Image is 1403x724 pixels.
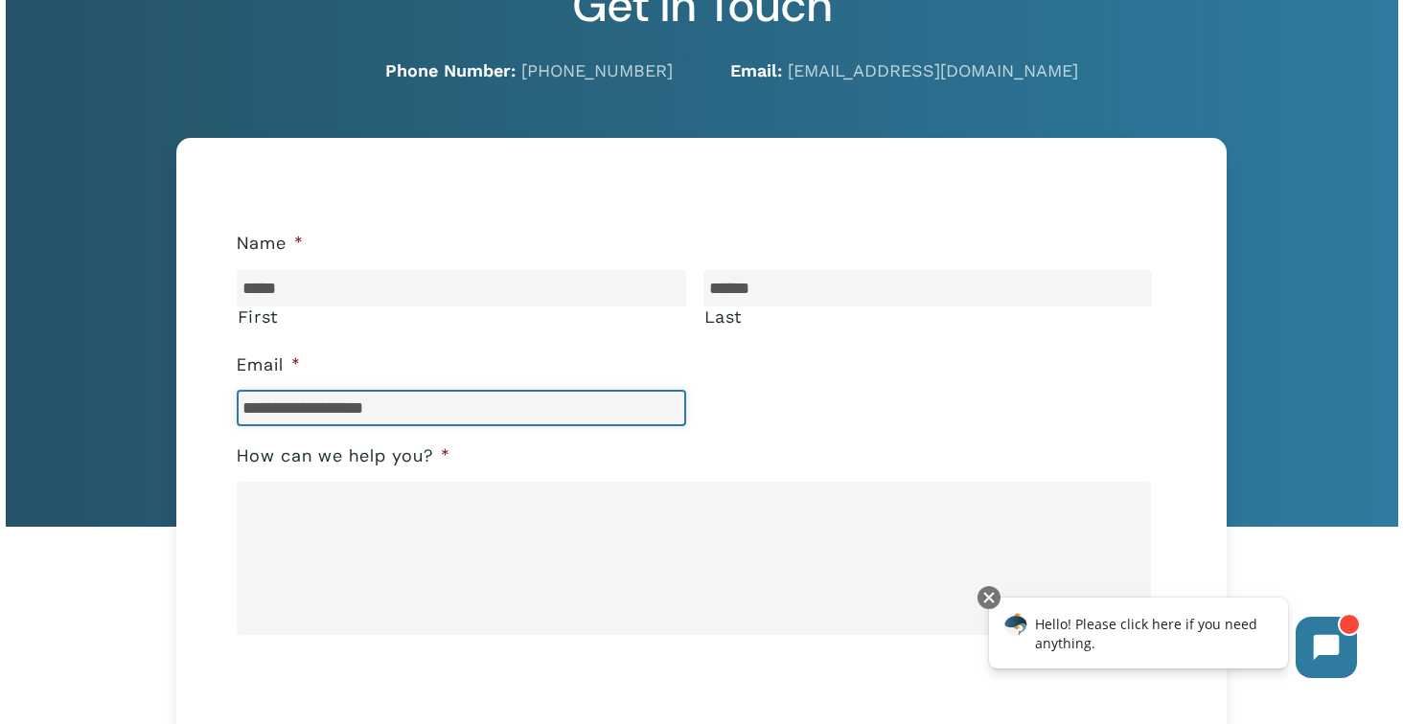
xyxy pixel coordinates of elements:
[237,233,304,255] label: Name
[237,648,528,723] iframe: reCAPTCHA
[238,307,686,327] label: First
[237,354,301,376] label: Email
[521,60,673,80] a: [PHONE_NUMBER]
[730,60,782,80] strong: Email:
[788,60,1078,80] a: [EMAIL_ADDRESS][DOMAIN_NAME]
[237,445,450,467] label: How can we help you?
[969,582,1376,697] iframe: Chatbot
[704,307,1153,327] label: Last
[385,60,516,80] strong: Phone Number:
